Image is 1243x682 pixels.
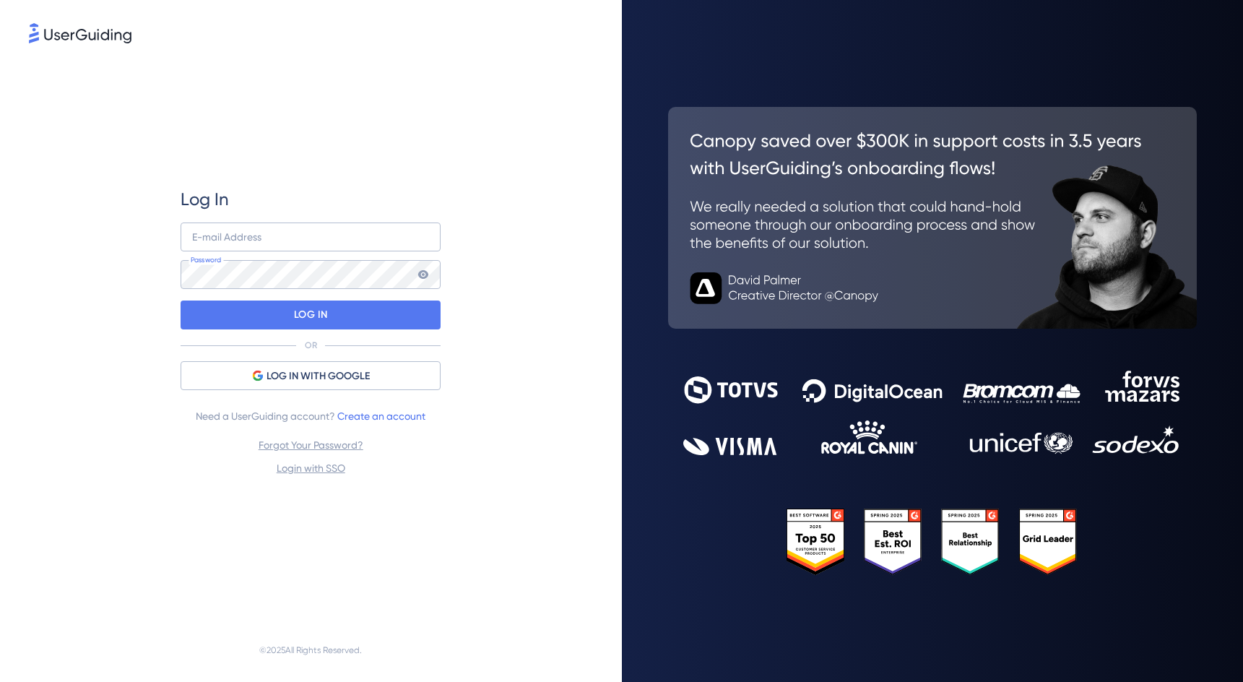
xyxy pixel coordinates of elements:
[277,462,345,474] a: Login with SSO
[337,410,425,422] a: Create an account
[29,23,131,43] img: 8faab4ba6bc7696a72372aa768b0286c.svg
[196,407,425,425] span: Need a UserGuiding account?
[305,340,317,351] p: OR
[294,303,328,327] p: LOG IN
[267,368,370,385] span: LOG IN WITH GOOGLE
[668,107,1197,328] img: 26c0aa7c25a843aed4baddd2b5e0fa68.svg
[683,371,1181,455] img: 9302ce2ac39453076f5bc0f2f2ca889b.svg
[259,642,362,659] span: © 2025 All Rights Reserved.
[787,509,1078,575] img: 25303e33045975176eb484905ab012ff.svg
[259,439,363,451] a: Forgot Your Password?
[181,188,229,211] span: Log In
[181,223,441,251] input: example@company.com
